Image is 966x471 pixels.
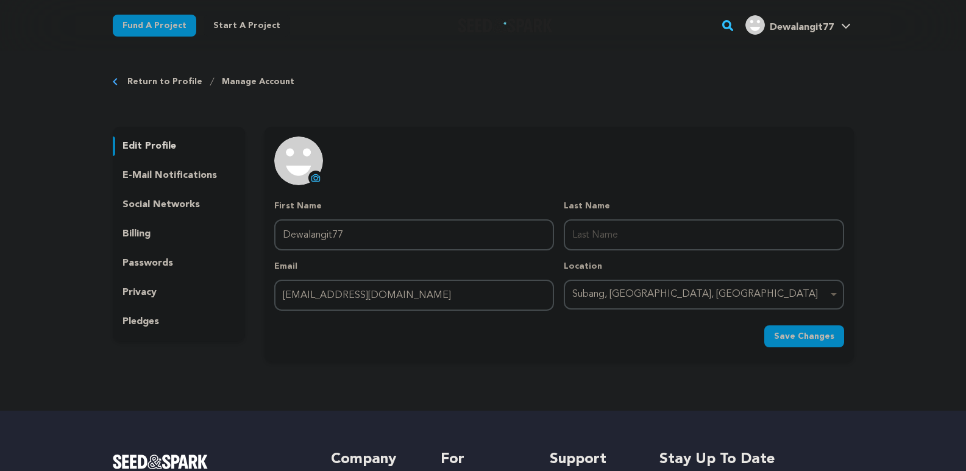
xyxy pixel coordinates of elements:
[743,13,853,38] span: Dewalangit77's Profile
[458,18,553,33] a: Seed&Spark Homepage
[123,139,176,154] p: edit profile
[550,450,634,469] h5: Support
[274,219,554,250] input: First Name
[331,450,416,469] h5: Company
[113,455,208,469] img: Seed&Spark Logo
[222,76,294,88] a: Manage Account
[113,224,246,244] button: billing
[113,455,307,469] a: Seed&Spark Homepage
[564,260,843,272] p: Location
[123,227,151,241] p: billing
[123,168,217,183] p: e-mail notifications
[572,286,828,303] div: Subang, [GEOGRAPHIC_DATA], [GEOGRAPHIC_DATA]
[774,330,834,342] span: Save Changes
[123,285,157,300] p: privacy
[764,325,844,347] button: Save Changes
[743,13,853,35] a: Dewalangit77's Profile
[113,76,854,88] div: Breadcrumb
[564,219,843,250] input: Last Name
[113,195,246,214] button: social networks
[127,76,202,88] a: Return to Profile
[113,312,246,331] button: pledges
[274,280,554,311] input: Email
[113,166,246,185] button: e-mail notifications
[113,15,196,37] a: Fund a project
[274,260,554,272] p: Email
[113,283,246,302] button: privacy
[458,18,553,33] img: Seed&Spark Logo Dark Mode
[770,23,834,32] span: Dewalangit77
[113,136,246,156] button: edit profile
[123,256,173,271] p: passwords
[274,200,554,212] p: First Name
[123,314,159,329] p: pledges
[113,253,246,273] button: passwords
[204,15,290,37] a: Start a project
[659,450,854,469] h5: Stay up to date
[745,15,765,35] img: user.png
[123,197,200,212] p: social networks
[745,15,834,35] div: Dewalangit77's Profile
[564,200,843,212] p: Last Name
